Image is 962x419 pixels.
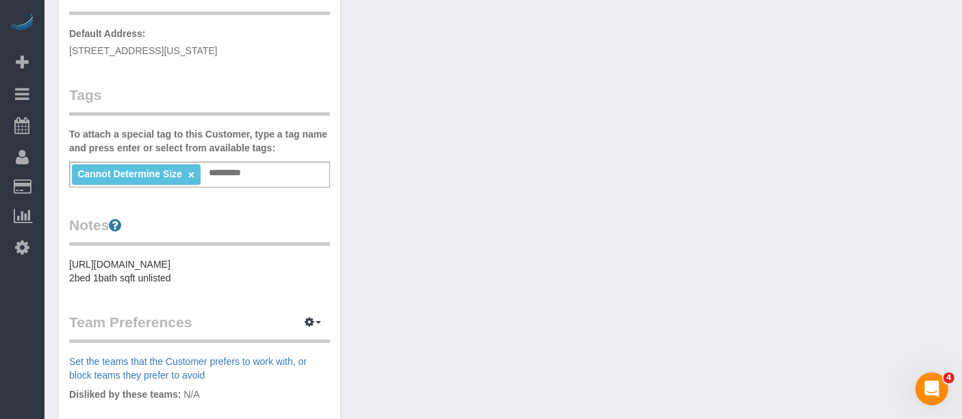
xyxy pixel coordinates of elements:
span: [STREET_ADDRESS][US_STATE] [69,45,218,56]
legend: Team Preferences [69,312,330,343]
a: Set the teams that the Customer prefers to work with, or block teams they prefer to avoid [69,356,307,381]
span: Cannot Determine Size [77,168,181,179]
span: N/A [183,389,199,400]
label: To attach a special tag to this Customer, type a tag name and press enter or select from availabl... [69,127,330,155]
pre: [URL][DOMAIN_NAME] 2bed 1bath sqft unlisted [69,257,330,285]
legend: Tags [69,85,330,116]
span: 4 [944,372,954,383]
label: Disliked by these teams: [69,388,181,401]
iframe: Intercom live chat [915,372,948,405]
legend: Notes [69,215,330,246]
a: × [188,169,194,181]
label: Default Address: [69,27,146,40]
img: Automaid Logo [8,14,36,33]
